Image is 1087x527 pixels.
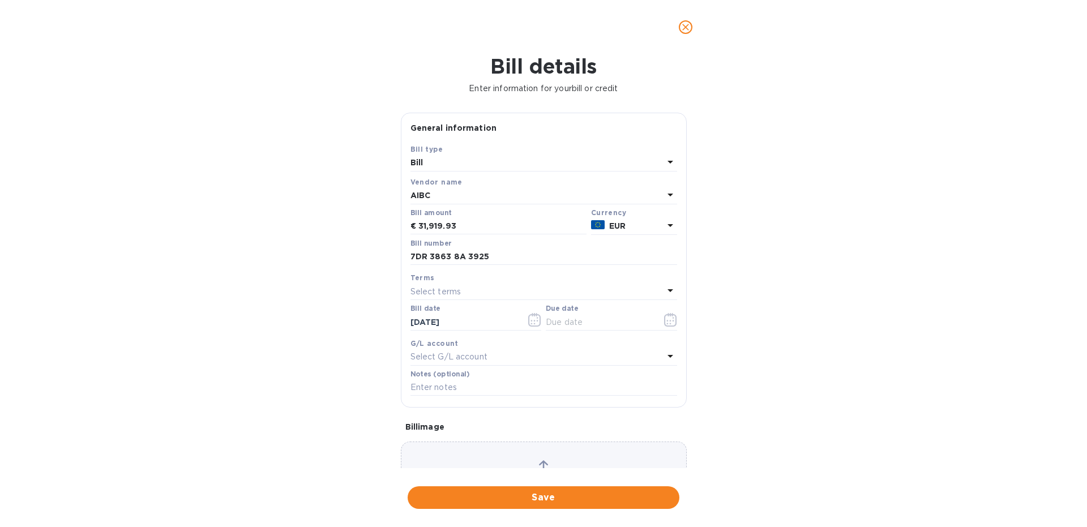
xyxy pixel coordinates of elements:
p: Select G/L account [410,351,487,363]
b: Vendor name [410,178,463,186]
b: G/L account [410,339,459,348]
input: Due date [546,314,653,331]
input: Select date [410,314,517,331]
b: Bill type [410,145,443,153]
b: Bill [410,158,423,167]
span: Save [417,491,670,504]
h1: Bill details [9,54,1078,78]
div: € [410,218,418,235]
input: Enter notes [410,379,677,396]
p: Select terms [410,286,461,298]
b: General information [410,123,497,132]
input: Enter bill number [410,248,677,265]
button: close [672,14,699,41]
label: Notes (optional) [410,371,470,378]
b: Terms [410,273,435,282]
label: Bill date [410,306,440,312]
p: Bill image [405,421,682,432]
b: Currency [591,208,626,217]
label: Due date [546,306,578,312]
b: AIBC [410,191,431,200]
label: Bill amount [410,209,451,216]
button: Save [408,486,679,509]
p: Enter information for your bill or credit [9,83,1078,95]
b: EUR [609,221,626,230]
label: Bill number [410,240,451,247]
input: € Enter bill amount [418,218,587,235]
